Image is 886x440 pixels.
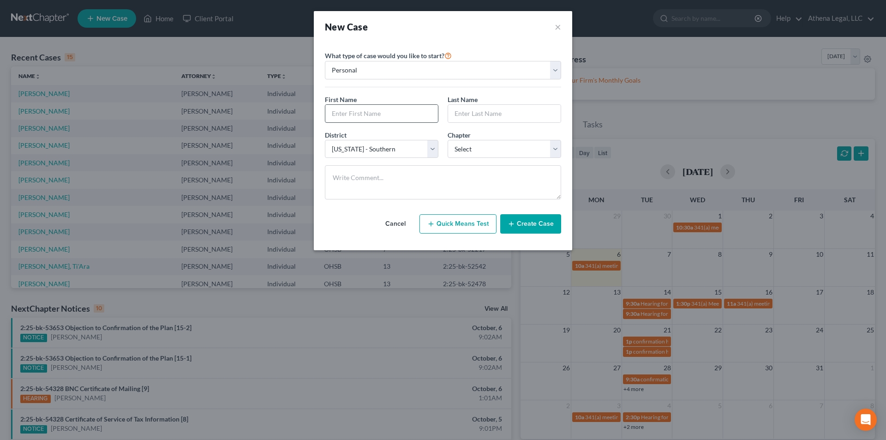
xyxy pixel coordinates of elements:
strong: New Case [325,21,368,32]
input: Enter First Name [325,105,438,122]
input: Enter Last Name [448,105,561,122]
label: What type of case would you like to start? [325,50,452,61]
button: Cancel [375,215,416,233]
span: First Name [325,96,357,103]
button: Quick Means Test [419,214,497,234]
div: Open Intercom Messenger [855,409,877,431]
button: Create Case [500,214,561,234]
span: District [325,131,347,139]
span: Last Name [448,96,478,103]
span: Chapter [448,131,471,139]
button: × [555,20,561,33]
